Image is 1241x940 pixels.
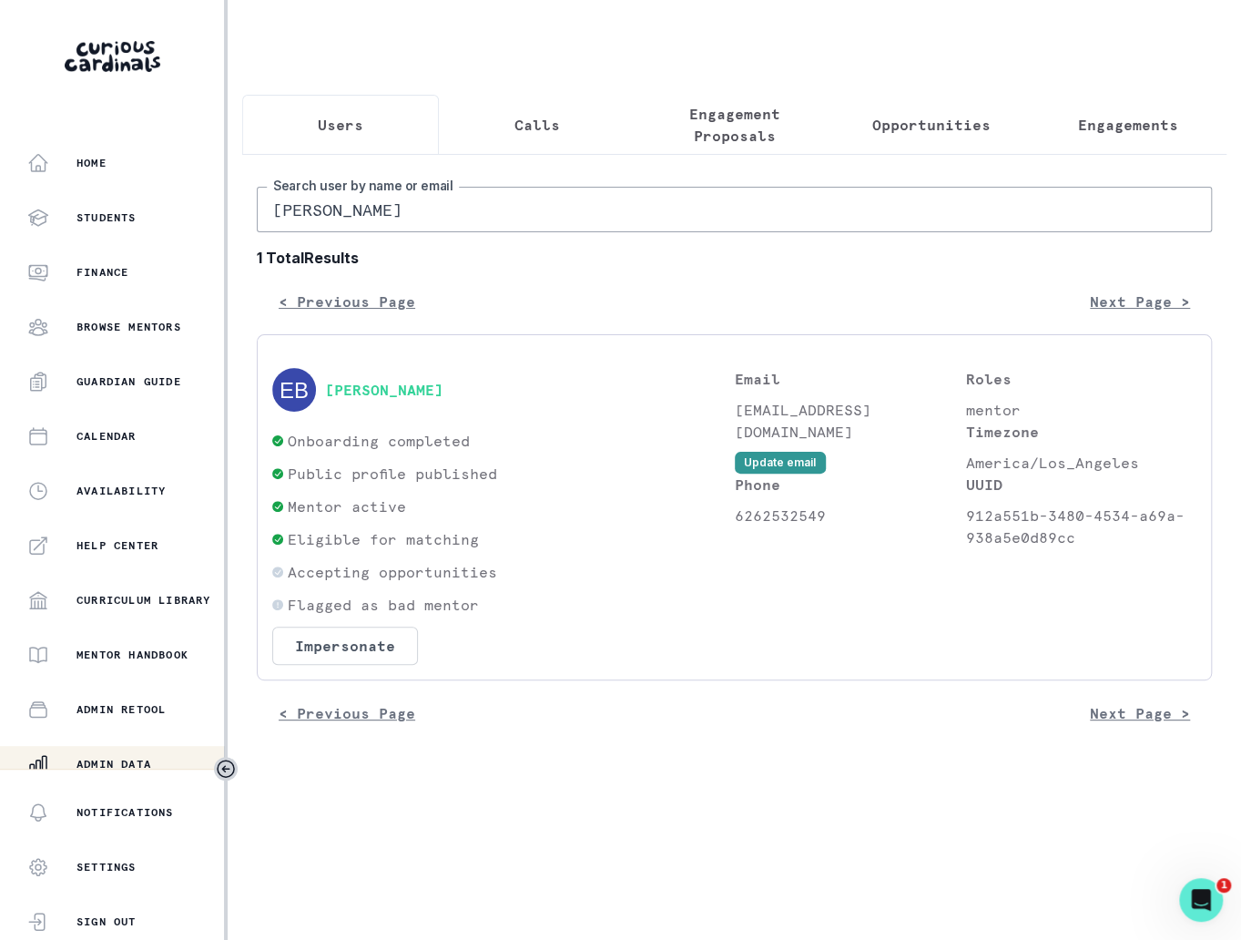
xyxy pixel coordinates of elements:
[76,702,166,717] p: Admin Retool
[288,430,470,452] p: Onboarding completed
[76,484,166,498] p: Availability
[965,474,1196,496] p: UUID
[288,594,479,616] p: Flagged as bad mentor
[257,247,1212,269] b: 1 Total Results
[965,368,1196,390] p: Roles
[76,860,137,874] p: Settings
[288,528,479,550] p: Eligible for matching
[288,463,497,485] p: Public profile published
[735,399,966,443] p: [EMAIL_ADDRESS][DOMAIN_NAME]
[76,805,174,820] p: Notifications
[76,593,211,608] p: Curriculum Library
[76,757,151,771] p: Admin Data
[965,399,1196,421] p: mentor
[514,114,560,136] p: Calls
[872,114,991,136] p: Opportunities
[257,695,437,731] button: < Previous Page
[288,561,497,583] p: Accepting opportunities
[76,265,128,280] p: Finance
[965,505,1196,548] p: 912a551b-3480-4534-a69a-938a5e0d89cc
[272,627,418,665] button: Impersonate
[1078,114,1178,136] p: Engagements
[735,505,966,526] p: 6262532549
[288,496,406,517] p: Mentor active
[1068,283,1212,320] button: Next Page >
[257,283,437,320] button: < Previous Page
[76,320,181,334] p: Browse Mentors
[651,103,817,147] p: Engagement Proposals
[76,648,188,662] p: Mentor Handbook
[325,381,443,399] button: [PERSON_NAME]
[76,156,107,170] p: Home
[735,474,966,496] p: Phone
[76,538,158,553] p: Help Center
[1179,878,1223,922] iframe: Intercom live chat
[735,452,826,474] button: Update email
[965,452,1196,474] p: America/Los_Angeles
[735,368,966,390] p: Email
[65,41,160,72] img: Curious Cardinals Logo
[1216,878,1231,893] span: 1
[76,914,137,929] p: Sign Out
[272,368,316,412] img: svg
[318,114,363,136] p: Users
[76,210,137,225] p: Students
[1068,695,1212,731] button: Next Page >
[76,374,181,389] p: Guardian Guide
[965,421,1196,443] p: Timezone
[214,757,238,781] button: Toggle sidebar
[76,429,137,444] p: Calendar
